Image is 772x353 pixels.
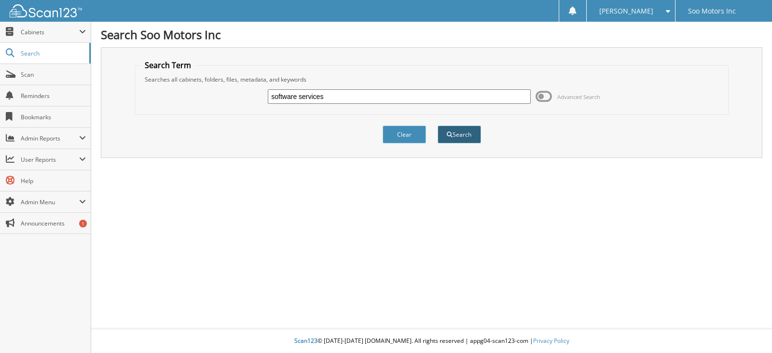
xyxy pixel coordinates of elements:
span: Scan [21,71,86,79]
a: Privacy Policy [533,337,569,345]
span: Admin Menu [21,198,79,206]
button: Search [438,126,481,143]
h1: Search Soo Motors Inc [101,27,762,42]
span: User Reports [21,155,79,164]
span: Help [21,177,86,185]
span: Search [21,49,84,57]
span: Scan123 [294,337,317,345]
span: Bookmarks [21,113,86,121]
div: © [DATE]-[DATE] [DOMAIN_NAME]. All rights reserved | appg04-scan123-com | [91,329,772,353]
img: scan123-logo-white.svg [10,4,82,17]
span: Advanced Search [557,93,600,100]
button: Clear [383,126,426,143]
span: [PERSON_NAME] [599,8,653,14]
span: Reminders [21,92,86,100]
span: Announcements [21,219,86,227]
span: Soo Motors Inc [688,8,736,14]
span: Cabinets [21,28,79,36]
span: Admin Reports [21,134,79,142]
div: Searches all cabinets, folders, files, metadata, and keywords [140,75,724,84]
legend: Search Term [140,60,196,71]
div: 1 [79,220,87,227]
